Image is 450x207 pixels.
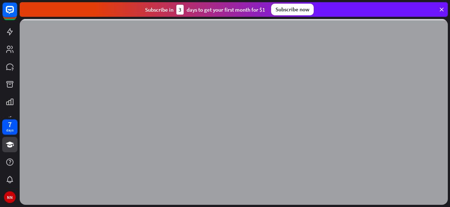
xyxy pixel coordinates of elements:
div: Subscribe in days to get your first month for $1 [145,5,265,15]
div: NN [4,191,16,203]
div: 7 [8,121,12,128]
a: 7 days [2,119,17,135]
div: 3 [176,5,184,15]
div: days [6,128,13,133]
div: Subscribe now [271,4,314,15]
